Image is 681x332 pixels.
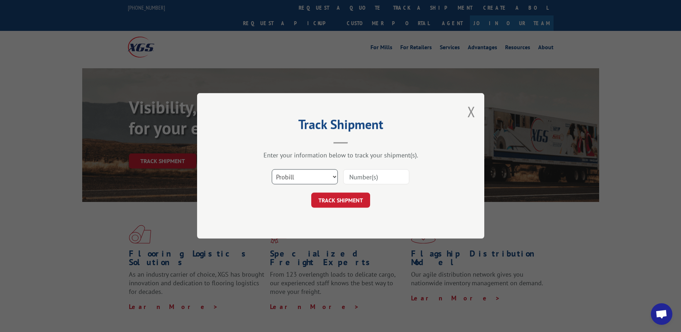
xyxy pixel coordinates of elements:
[233,151,448,160] div: Enter your information below to track your shipment(s).
[467,102,475,121] button: Close modal
[233,119,448,133] h2: Track Shipment
[343,170,409,185] input: Number(s)
[311,193,370,208] button: TRACK SHIPMENT
[651,303,672,325] div: Open chat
